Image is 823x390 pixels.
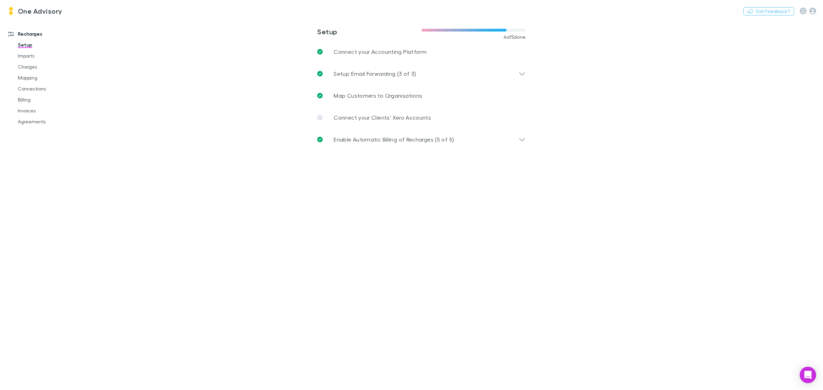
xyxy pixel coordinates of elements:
div: Open Intercom Messenger [800,367,816,383]
a: One Advisory [3,3,67,19]
h3: Setup [317,27,421,36]
a: Agreements [11,116,97,127]
a: Connect your Clients’ Xero Accounts [312,107,531,129]
a: Mapping [11,72,97,83]
div: Enable Automatic Billing of Recharges (5 of 5) [312,129,531,150]
p: Connect your Clients’ Xero Accounts [334,113,431,122]
a: Recharges [1,28,97,39]
p: Map Customers to Organisations [334,92,422,100]
img: One Advisory's Logo [7,7,15,15]
a: Invoices [11,105,97,116]
h3: One Advisory [18,7,62,15]
a: Connect your Accounting Platform [312,41,531,63]
p: Setup Email Forwarding (3 of 3) [334,70,416,78]
a: Connections [11,83,97,94]
a: Billing [11,94,97,105]
span: 4 of 5 done [503,34,526,40]
a: Setup [11,39,97,50]
button: Got Feedback? [743,7,794,15]
div: Setup Email Forwarding (3 of 3) [312,63,531,85]
p: Enable Automatic Billing of Recharges (5 of 5) [334,135,454,144]
p: Connect your Accounting Platform [334,48,427,56]
a: Imports [11,50,97,61]
a: Map Customers to Organisations [312,85,531,107]
a: Charges [11,61,97,72]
